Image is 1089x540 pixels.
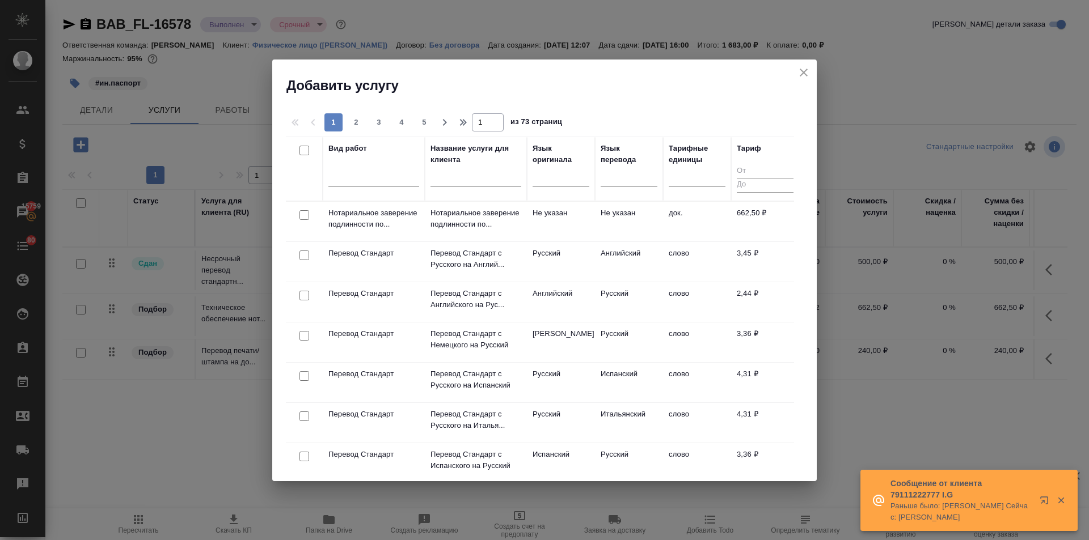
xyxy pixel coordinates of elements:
div: Вид работ [328,143,367,154]
td: 2,44 ₽ [731,282,799,322]
p: Сообщение от клиента 79111222777 I.G [890,478,1032,500]
p: Перевод Стандарт [328,288,419,299]
p: Перевод Стандарт с Русского на Испанский [430,368,521,391]
p: Перевод Стандарт [328,368,419,380]
td: Русский [527,242,595,282]
p: Нотариальное заверение подлинности по... [430,207,521,230]
button: Открыть в новой вкладке [1033,489,1060,516]
button: close [795,64,812,81]
td: 3,45 ₽ [731,242,799,282]
td: слово [663,443,731,483]
td: 662,50 ₽ [731,202,799,241]
td: слово [663,282,731,322]
td: док. [663,202,731,241]
td: слово [663,403,731,443]
td: Итальянский [595,403,663,443]
button: Закрыть [1049,495,1073,505]
td: 4,31 ₽ [731,363,799,402]
td: Русский [595,322,663,362]
div: Название услуги для клиента [430,143,521,165]
td: 3,36 ₽ [731,322,799,362]
div: Язык оригинала [533,143,589,165]
p: Раньше было: [PERSON_NAME] Сейчас: [PERSON_NAME] [890,500,1032,523]
td: Не указан [527,202,595,241]
span: 4 [392,117,411,128]
button: 4 [392,113,411,131]
p: Перевод Стандарт [328,248,419,259]
button: 5 [415,113,433,131]
p: Перевод Стандарт с Русского на Италья... [430,409,521,431]
td: слово [663,322,731,362]
td: Английский [527,282,595,322]
p: Перевод Стандарт с Испанского на Русский [430,449,521,471]
span: 5 [415,117,433,128]
td: Русский [595,282,663,322]
td: [PERSON_NAME] [527,322,595,362]
td: Английский [595,242,663,282]
span: из 73 страниц [510,115,562,131]
td: 4,31 ₽ [731,403,799,443]
p: Нотариальное заверение подлинности по... [328,207,419,230]
input: До [737,178,793,192]
td: слово [663,242,731,282]
p: Перевод Стандарт с Английского на Рус... [430,288,521,311]
button: 2 [347,113,365,131]
td: Русский [527,403,595,443]
div: Тариф [737,143,761,154]
p: Перевод Стандарт с Немецкого на Русский [430,328,521,351]
button: 3 [370,113,388,131]
td: 3,36 ₽ [731,443,799,483]
td: Русский [595,443,663,483]
input: От [737,164,793,178]
td: слово [663,363,731,402]
p: Перевод Стандарт с Русского на Англий... [430,248,521,270]
td: Испанский [595,363,663,402]
span: 2 [347,117,365,128]
p: Перевод Стандарт [328,328,419,339]
div: Тарифные единицы [669,143,725,165]
span: 3 [370,117,388,128]
h2: Добавить услугу [286,76,817,95]
td: Не указан [595,202,663,241]
p: Перевод Стандарт [328,449,419,460]
td: Испанский [527,443,595,483]
p: Перевод Стандарт [328,409,419,420]
div: Язык перевода [601,143,657,165]
td: Русский [527,363,595,402]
